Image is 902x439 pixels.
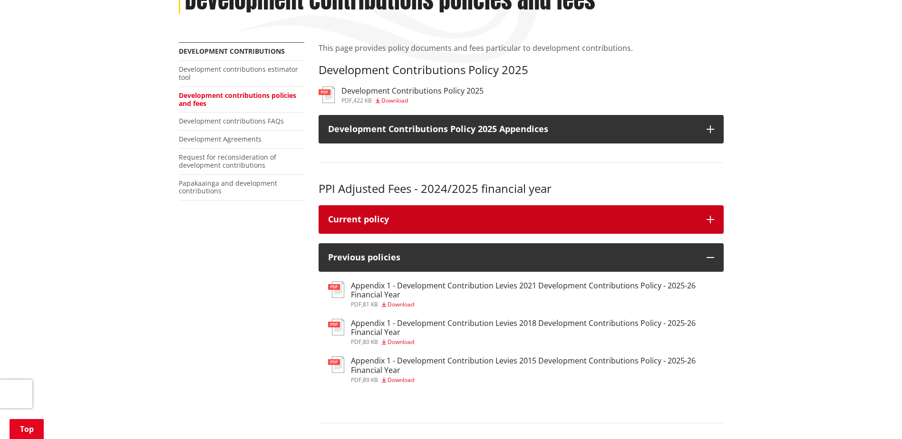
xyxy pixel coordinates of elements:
button: Development Contributions Policy 2025 Appendices [319,115,724,143]
a: Top [10,419,44,439]
span: Download [388,376,414,384]
h3: Development Contributions Policy 2025 Appendices [328,124,697,134]
span: 422 KB [353,96,372,105]
button: Previous policies [319,243,724,272]
img: document-pdf.svg [328,281,344,298]
div: Current policy [328,215,697,224]
div: , [341,98,484,104]
span: pdf [351,338,361,346]
span: pdf [341,96,352,105]
img: document-pdf.svg [319,86,335,103]
a: Development Agreements [179,134,262,143]
img: document-pdf.svg [328,319,344,335]
h3: Appendix 1 - Development Contribution Levies 2015 Development Contributions Policy - 2025-26 Fina... [351,356,714,374]
a: Development contributions [179,47,285,56]
a: Appendix 1 - Development Contribution Levies 2015 Development Contributions Policy - 2025-26 Fina... [328,356,714,382]
span: Download [388,338,414,346]
h3: Development Contributions Policy 2025 [319,63,724,77]
h3: PPI Adjusted Fees - 2024/2025 financial year [319,182,724,196]
img: document-pdf.svg [328,356,344,373]
a: Development contributions policies and fees [179,91,296,108]
span: pdf [351,300,361,308]
span: 81 KB [363,300,378,308]
div: , [351,302,714,307]
h3: Appendix 1 - Development Contribution Levies 2021 Development Contributions Policy - 2025-26 Fina... [351,281,714,299]
span: Download [388,300,414,308]
div: , [351,377,714,383]
div: , [351,339,714,345]
a: Development Contributions Policy 2025 pdf,422 KB Download [319,86,484,104]
h3: Development Contributions Policy 2025 [341,86,484,95]
span: 89 KB [363,376,378,384]
span: 80 KB [363,338,378,346]
a: Appendix 1 - Development Contribution Levies 2018 Development Contributions Policy - 2025-26 Fina... [328,319,714,345]
span: Download [381,96,408,105]
a: Request for reconsideration of development contributions [179,153,276,170]
span: pdf [351,376,361,384]
p: This page provides policy documents and fees particular to development contributions. [319,42,724,54]
a: Papakaainga and development contributions [179,179,277,196]
iframe: Messenger Launcher [858,399,892,433]
a: Development contributions FAQs [179,116,284,125]
div: Previous policies [328,253,697,262]
a: Appendix 1 - Development Contribution Levies 2021 Development Contributions Policy - 2025-26 Fina... [328,281,714,307]
a: Development contributions estimator tool [179,65,298,82]
h3: Appendix 1 - Development Contribution Levies 2018 Development Contributions Policy - 2025-26 Fina... [351,319,714,337]
button: Current policy [319,205,724,234]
